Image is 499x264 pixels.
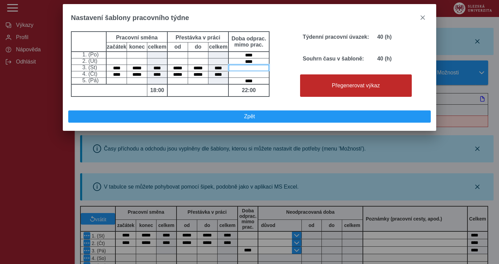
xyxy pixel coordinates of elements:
[300,74,412,97] button: Přegenerovat výkaz
[81,77,98,83] span: 5. (Pá)
[377,56,392,61] b: 40 (h)
[303,34,369,40] b: Týdenní pracovní úvazek:
[116,35,158,40] b: Pracovní směna
[81,58,97,64] span: 2. (Út)
[81,71,97,77] span: 4. (Čt)
[303,83,409,89] span: Přegenerovat výkaz
[81,65,97,70] span: 3. (St)
[81,52,98,57] span: 1. (Po)
[229,87,269,93] b: 22:00
[377,34,392,40] b: 40 (h)
[168,44,188,50] b: od
[175,35,220,40] b: Přestávka v práci
[107,44,127,50] b: začátek
[303,56,364,61] b: Souhrn času v šabloně:
[230,36,267,48] b: Doba odprac. mimo prac.
[147,44,167,50] b: celkem
[127,44,147,50] b: konec
[417,12,428,23] button: close
[188,44,208,50] b: do
[208,44,228,50] b: celkem
[71,14,189,22] span: Nastavení šablony pracovního týdne
[68,110,431,123] button: Zpět
[147,87,167,93] b: 18:00
[71,113,428,120] span: Zpět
